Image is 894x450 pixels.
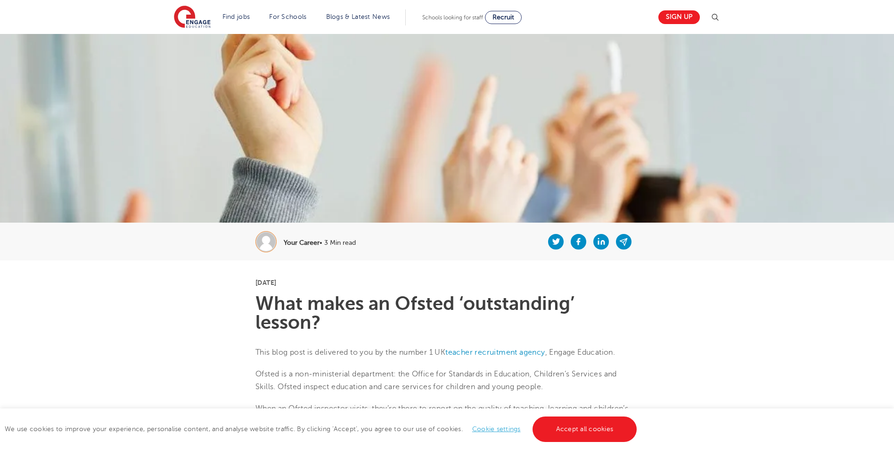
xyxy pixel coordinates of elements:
a: Sign up [658,10,700,24]
a: For Schools [269,13,306,20]
a: Recruit [485,11,522,24]
span: We use cookies to improve your experience, personalise content, and analyse website traffic. By c... [5,425,639,433]
h1: What makes an Ofsted ‘outstanding’ lesson? [255,294,639,332]
b: Your Career [284,239,320,246]
p: • 3 Min read [284,240,356,246]
span: Ofsted is a non-ministerial department: the Office for Standards in Education, Children’s Service... [255,370,617,391]
a: Blogs & Latest News [326,13,390,20]
img: Engage Education [174,6,211,29]
span: Schools looking for staff [422,14,483,21]
span: Recruit [492,14,514,21]
a: Cookie settings [472,425,521,433]
span: When an Ofsted inspector visits, they’re there to report on the quality of teaching, learning and... [255,404,628,425]
span: This blog post is delivered to you by the number 1 UK , Engage Education. [255,348,615,357]
a: Find jobs [222,13,250,20]
p: [DATE] [255,279,639,286]
a: teacher recruitment agency [445,348,545,357]
a: Accept all cookies [533,417,637,442]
